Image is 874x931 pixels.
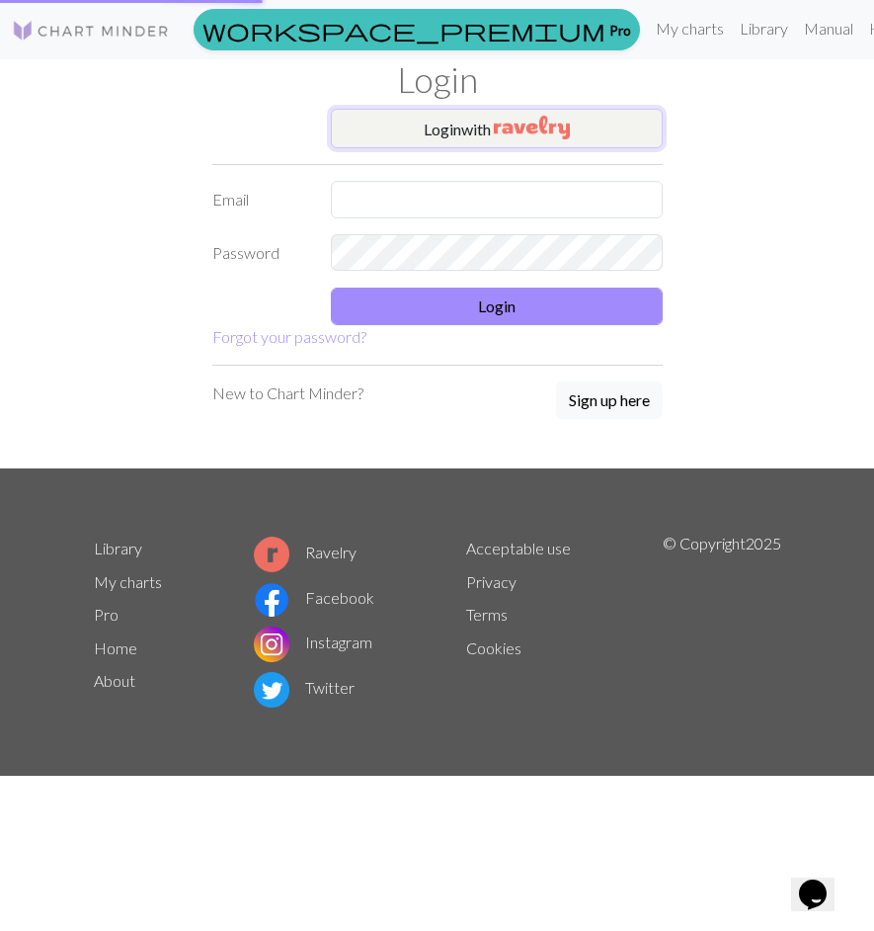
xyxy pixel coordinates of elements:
[254,588,374,607] a: Facebook
[200,234,319,272] label: Password
[648,9,732,48] a: My charts
[202,16,605,43] span: workspace_premium
[466,572,516,591] a: Privacy
[254,678,355,697] a: Twitter
[254,672,289,708] img: Twitter logo
[331,109,663,148] button: Loginwith
[791,852,854,911] iframe: chat widget
[254,543,357,561] a: Ravelry
[466,605,508,624] a: Terms
[94,638,137,657] a: Home
[212,327,366,346] a: Forgot your password?
[466,539,571,557] a: Acceptable use
[94,539,142,557] a: Library
[194,9,640,50] a: Pro
[254,633,372,651] a: Instagram
[556,381,663,419] button: Sign up here
[732,9,796,48] a: Library
[200,181,319,218] label: Email
[494,116,570,139] img: Ravelry
[254,582,289,618] img: Facebook logo
[94,572,162,591] a: My charts
[212,381,363,405] p: New to Chart Minder?
[663,532,781,712] p: © Copyright 2025
[254,537,289,572] img: Ravelry logo
[466,638,521,657] a: Cookies
[331,288,663,325] button: Login
[556,381,663,421] a: Sign up here
[796,9,861,48] a: Manual
[94,671,135,690] a: About
[82,59,793,101] h1: Login
[254,627,289,662] img: Instagram logo
[94,605,119,624] a: Pro
[12,19,170,42] img: Logo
